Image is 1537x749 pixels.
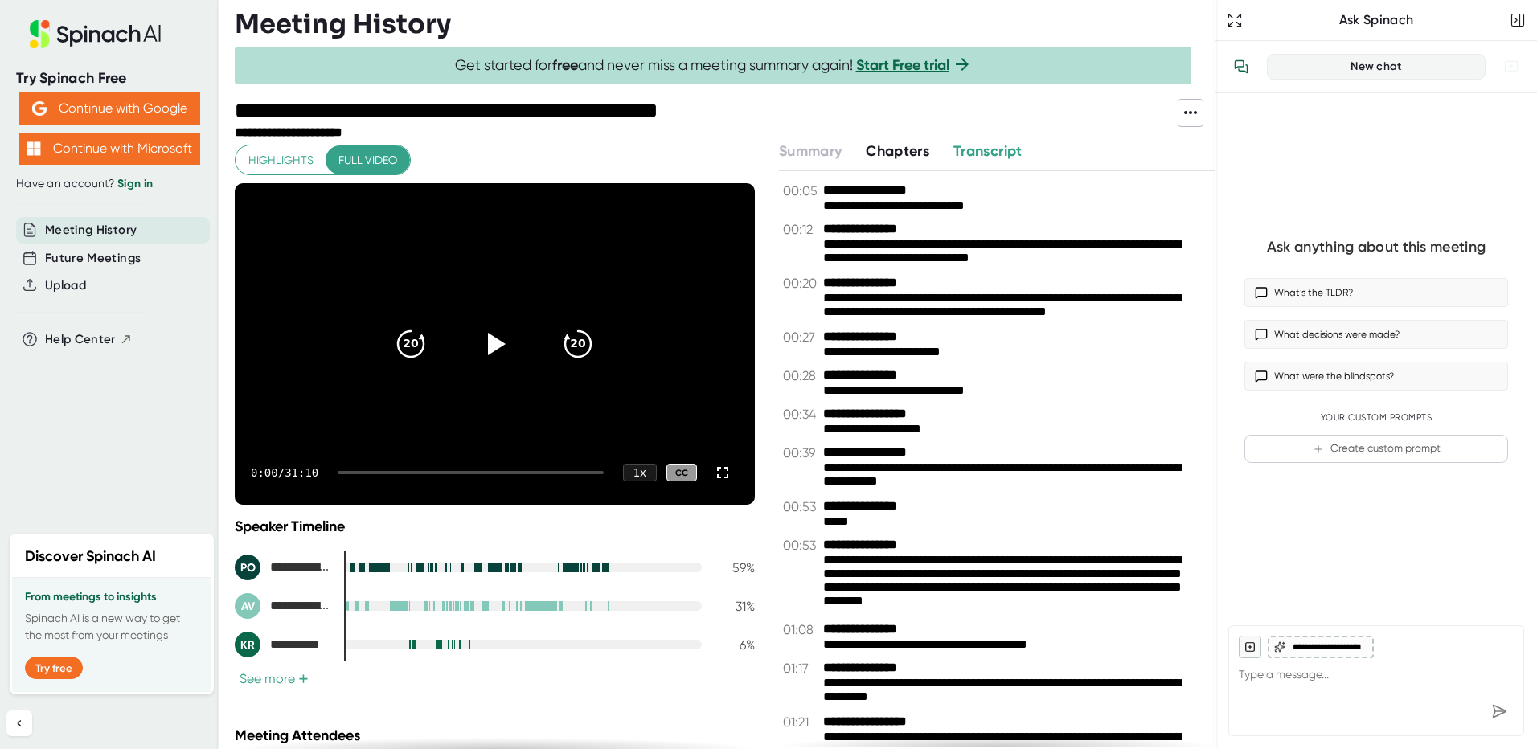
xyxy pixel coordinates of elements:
h3: From meetings to insights [25,591,199,604]
button: Upload [45,276,86,295]
span: Chapters [866,142,929,160]
div: CC [666,464,697,482]
div: Patrick O'Connell [235,555,331,580]
button: Meeting History [45,221,137,239]
span: 00:28 [783,368,819,383]
span: Transcript [953,142,1023,160]
span: Highlights [248,150,314,170]
span: Get started for and never miss a meeting summary again! [455,56,972,75]
div: Your Custom Prompts [1244,412,1508,424]
button: Continue with Microsoft [19,133,200,165]
div: Speaker Timeline [235,518,755,535]
span: 00:20 [783,276,819,291]
div: 0:00 / 31:10 [251,466,318,479]
p: Spinach AI is a new way to get the most from your meetings [25,610,199,644]
button: What’s the TLDR? [1244,278,1508,307]
span: + [298,673,309,686]
button: Help Center [45,330,133,349]
button: Create custom prompt [1244,435,1508,463]
b: free [552,56,578,74]
span: Summary [779,142,842,160]
div: Karri Rose [235,632,331,657]
span: 00:12 [783,222,819,237]
div: Meeting Attendees [235,726,759,744]
div: 6 % [715,637,755,653]
button: View conversation history [1225,51,1257,83]
div: Ask Spinach [1246,12,1506,28]
span: 01:08 [783,622,819,637]
div: AV [235,593,260,619]
button: Try free [25,657,83,679]
h3: Meeting History [235,9,451,39]
button: Transcript [953,141,1023,162]
button: Continue with Google [19,92,200,125]
button: Summary [779,141,842,162]
img: Aehbyd4JwY73AAAAAElFTkSuQmCC [32,101,47,116]
button: Expand to Ask Spinach page [1223,9,1246,31]
div: New chat [1277,59,1475,74]
button: Collapse sidebar [6,710,32,736]
div: Have an account? [16,177,203,191]
button: Future Meetings [45,249,141,268]
div: Amber Vergauwen [235,593,331,619]
a: Sign in [117,177,153,190]
button: Highlights [236,145,326,175]
a: Start Free trial [856,56,949,74]
span: 00:27 [783,329,819,345]
div: PO [235,555,260,580]
button: See more+ [235,670,314,687]
span: 00:34 [783,407,819,422]
button: Close conversation sidebar [1506,9,1529,31]
span: 01:21 [783,714,819,730]
div: Send message [1485,697,1514,726]
button: What were the blindspots? [1244,362,1508,391]
span: 00:53 [783,499,819,514]
span: Help Center [45,330,116,349]
span: 00:39 [783,445,819,460]
span: 00:53 [783,538,819,553]
div: 1 x [623,464,657,481]
div: 31 % [715,599,755,614]
div: Ask anything about this meeting [1267,238,1486,256]
span: 01:17 [783,661,819,676]
div: Try Spinach Free [16,69,203,88]
button: What decisions were made? [1244,320,1508,349]
h2: Discover Spinach AI [25,546,156,567]
span: Full video [338,150,397,170]
button: Full video [326,145,410,175]
div: 59 % [715,560,755,575]
div: KR [235,632,260,657]
button: Chapters [866,141,929,162]
span: 00:05 [783,183,819,199]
